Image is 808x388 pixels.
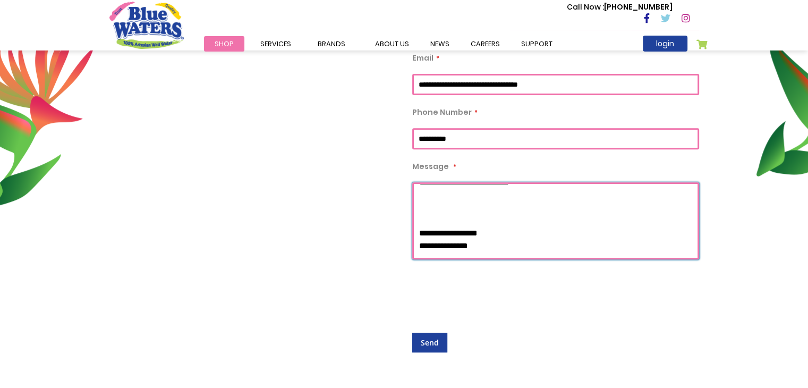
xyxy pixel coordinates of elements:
span: Send [421,338,439,348]
span: Email [412,53,433,63]
iframe: reCAPTCHA [412,270,574,311]
span: Message [412,161,449,172]
a: login [643,36,687,52]
p: [PHONE_NUMBER] [567,2,673,13]
a: support [511,36,563,52]
a: News [420,36,460,52]
span: Services [260,39,291,49]
button: Send [412,333,447,352]
span: Shop [215,39,234,49]
a: store logo [109,2,184,48]
a: careers [460,36,511,52]
a: about us [364,36,420,52]
span: Phone Number [412,107,472,117]
span: Brands [318,39,345,49]
span: Call Now : [567,2,604,12]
